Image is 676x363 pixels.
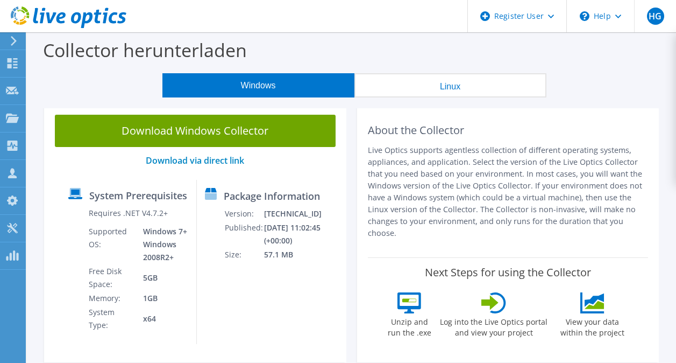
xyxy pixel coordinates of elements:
[88,305,134,332] td: System Type:
[55,115,336,147] a: Download Windows Collector
[135,305,188,332] td: x64
[368,144,649,239] p: Live Optics supports agentless collection of different operating systems, appliances, and applica...
[88,291,134,305] td: Memory:
[135,225,188,264] td: Windows 7+ Windows 2008R2+
[553,313,631,338] label: View your data within the project
[224,191,320,201] label: Package Information
[89,190,187,201] label: System Prerequisites
[647,8,664,25] span: HG
[43,38,247,62] label: Collector herunterladen
[224,248,264,262] td: Size:
[146,155,244,166] a: Download via direct link
[135,264,188,291] td: 5GB
[580,11,589,21] svg: \n
[162,73,354,97] button: Windows
[264,207,341,221] td: [TECHNICAL_ID]
[88,225,134,264] td: Supported OS:
[439,313,548,338] label: Log into the Live Optics portal and view your project
[264,221,341,248] td: [DATE] 11:02:45 (+00:00)
[354,73,546,97] button: Linux
[88,264,134,291] td: Free Disk Space:
[368,124,649,137] h2: About the Collector
[224,221,264,248] td: Published:
[385,313,434,338] label: Unzip and run the .exe
[89,208,168,219] label: Requires .NET V4.7.2+
[264,248,341,262] td: 57.1 MB
[425,266,591,279] label: Next Steps for using the Collector
[224,207,264,221] td: Version:
[135,291,188,305] td: 1GB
